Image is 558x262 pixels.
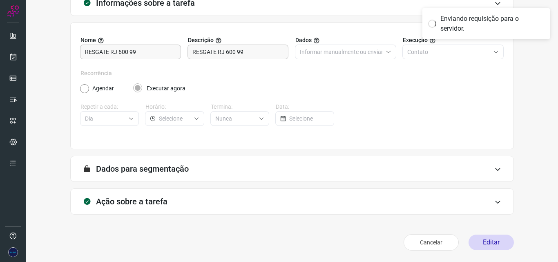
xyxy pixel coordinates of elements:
input: Selecione o tipo de envio [300,45,382,59]
label: Recorrência [80,69,504,78]
input: Forneça uma breve descrição da sua tarefa. [192,45,283,59]
input: Selecione [215,112,255,125]
label: Termina: [211,103,269,111]
input: Selecione o tipo de envio [407,45,490,59]
span: Execução [403,36,428,45]
h3: Dados para segmentação [96,164,189,174]
input: Selecione [85,112,125,125]
span: Descrição [188,36,214,45]
button: Cancelar [404,234,459,251]
input: Digite o nome para a sua tarefa. [85,45,176,59]
input: Selecione [289,112,329,125]
button: Editar [469,235,514,250]
img: ec3b18c95a01f9524ecc1107e33c14f6.png [8,247,18,257]
span: Dados [295,36,312,45]
div: Enviando requisição para o servidor. [440,14,544,34]
label: Repetir a cada: [80,103,139,111]
img: Logo [7,5,19,17]
label: Data: [276,103,334,111]
label: Agendar [92,84,114,93]
input: Selecione [159,112,190,125]
label: Horário: [145,103,204,111]
label: Executar agora [147,84,185,93]
span: Nome [80,36,96,45]
h3: Ação sobre a tarefa [96,197,167,206]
